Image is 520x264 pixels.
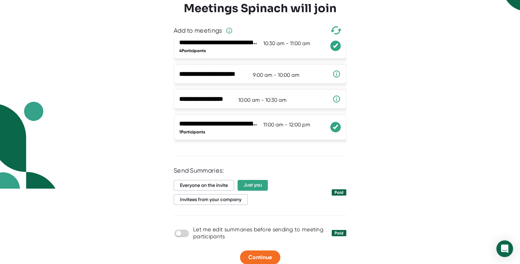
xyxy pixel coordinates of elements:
div: Send Summaries: [174,167,346,175]
div: Paid [335,190,344,195]
span: Just you [238,180,268,191]
span: Continue [248,254,272,261]
span: 9:00 am - 10:00 am [253,72,299,78]
div: Open Intercom Messenger [496,240,513,257]
span: 4 Participants [179,48,206,53]
span: 10:00 am - 10:30 am [238,97,287,103]
div: Paid [335,231,344,236]
span: 11:00 am - 12:00 pm [263,122,310,128]
h3: Meetings Spinach will join [184,2,337,15]
span: 10:30 am - 11:00 am [263,40,310,47]
div: Let me edit summaries before sending to meeting participants [193,226,327,240]
span: 1 Participants [179,130,205,134]
span: Everyone on the invite [174,180,234,191]
div: Add to meetings [174,27,222,35]
span: Invitees from your company [174,194,248,205]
